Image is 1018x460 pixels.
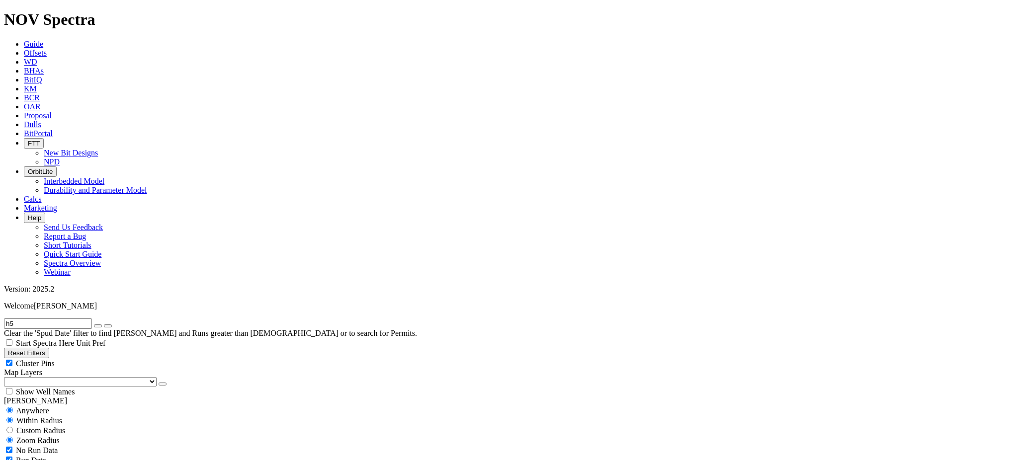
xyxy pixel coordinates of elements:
a: Quick Start Guide [44,250,101,258]
a: New Bit Designs [44,149,98,157]
p: Welcome [4,302,1014,310]
a: Report a Bug [44,232,86,240]
button: FTT [24,138,44,149]
span: Help [28,214,41,222]
a: Offsets [24,49,47,57]
a: Marketing [24,204,57,212]
a: Durability and Parameter Model [44,186,147,194]
a: Webinar [44,268,71,276]
span: Zoom Radius [16,436,60,445]
span: No Run Data [16,446,58,455]
a: Spectra Overview [44,259,101,267]
span: Custom Radius [16,426,65,435]
a: BHAs [24,67,44,75]
input: Search [4,318,92,329]
a: Guide [24,40,43,48]
a: Short Tutorials [44,241,91,249]
a: Proposal [24,111,52,120]
span: FTT [28,140,40,147]
span: [PERSON_NAME] [34,302,97,310]
span: Show Well Names [16,387,75,396]
span: Anywhere [16,406,49,415]
span: Cluster Pins [16,359,55,368]
span: Start Spectra Here [16,339,74,347]
h1: NOV Spectra [4,10,1014,29]
span: Map Layers [4,368,42,377]
a: Dulls [24,120,41,129]
a: NPD [44,157,60,166]
div: Version: 2025.2 [4,285,1014,294]
a: Interbedded Model [44,177,104,185]
a: Calcs [24,195,42,203]
button: OrbitLite [24,166,57,177]
a: OAR [24,102,41,111]
input: Start Spectra Here [6,339,12,346]
a: BitPortal [24,129,53,138]
span: Within Radius [16,416,62,425]
span: OrbitLite [28,168,53,175]
div: [PERSON_NAME] [4,396,1014,405]
button: Help [24,213,45,223]
a: BCR [24,93,40,102]
button: Reset Filters [4,348,49,358]
a: Send Us Feedback [44,223,103,231]
span: Clear the 'Spud Date' filter to find [PERSON_NAME] and Runs greater than [DEMOGRAPHIC_DATA] or to... [4,329,417,337]
a: BitIQ [24,76,42,84]
span: Unit Pref [76,339,105,347]
a: WD [24,58,37,66]
a: KM [24,84,37,93]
